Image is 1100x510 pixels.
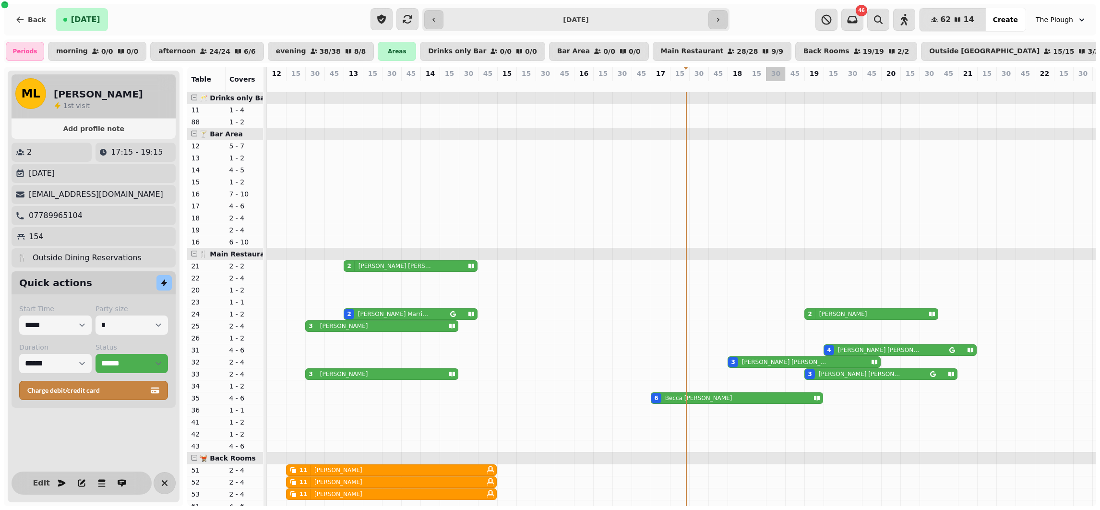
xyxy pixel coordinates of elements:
p: 0 [887,80,895,90]
p: 4 - 6 [229,201,259,211]
p: 0 [541,80,549,90]
p: visit [63,101,90,110]
p: 18 [733,69,742,78]
label: Status [96,342,168,352]
div: Periods [6,42,44,61]
p: 5 - 7 [229,141,259,151]
p: 2 - 4 [229,321,259,331]
p: 15 [829,69,838,78]
p: 0 [925,80,933,90]
p: 30 [694,69,704,78]
p: 24 / 24 [209,48,230,55]
div: 11 [299,490,307,498]
p: 7 - 10 [229,189,259,199]
div: 2 [347,310,351,318]
p: 42 [191,429,221,439]
p: 15 [752,69,761,78]
p: 0 [1021,80,1029,90]
p: 30 [311,69,320,78]
p: 14 [191,165,221,175]
span: 🫕 Back Rooms [199,454,255,462]
p: 15 [675,69,684,78]
p: Outside [GEOGRAPHIC_DATA] [929,48,1040,55]
p: 11 [191,105,221,115]
p: 30 [387,69,396,78]
span: Edit [36,479,47,487]
p: 45 [483,69,492,78]
p: Back Rooms [803,48,849,55]
p: afternoon [158,48,196,55]
p: 6 / 6 [244,48,256,55]
p: 0 [1040,80,1048,90]
p: 0 [945,80,952,90]
p: 2 - 4 [229,273,259,283]
p: 0 [426,80,434,90]
p: 15 [982,69,992,78]
p: 15 [291,69,300,78]
span: 🍴 Main Restaurant [199,250,273,258]
p: 1 - 2 [229,417,259,427]
p: 13 [191,153,221,163]
p: [PERSON_NAME] [314,490,362,498]
p: 30 [848,69,857,78]
p: 30 [1002,69,1011,78]
span: Table [191,75,211,83]
p: 0 [580,80,587,90]
p: 2 - 4 [229,489,259,499]
button: The Plough [1030,11,1092,28]
p: 43 [191,441,221,451]
p: 0 [388,80,395,90]
button: Edit [32,474,51,493]
p: 30 [464,69,473,78]
p: 15 [522,69,531,78]
button: Back [8,8,54,31]
p: 0 [714,80,722,90]
p: 0 [503,80,511,90]
p: morning [56,48,88,55]
p: 4 - 6 [229,441,259,451]
p: [PERSON_NAME] [320,370,368,378]
button: [DATE] [56,8,108,31]
p: 19 / 19 [863,48,884,55]
p: 11 [292,80,299,90]
p: 2 - 4 [229,477,259,487]
div: 2 [808,310,812,318]
p: 32 [191,357,221,367]
p: 15 [906,69,915,78]
button: Drinks only Bar0/00/0 [420,42,545,61]
p: 0 / 0 [629,48,641,55]
p: 2 / 2 [897,48,909,55]
p: 30 [925,69,934,78]
p: 25 [191,321,221,331]
div: 11 [299,466,307,474]
p: 4 - 6 [229,393,259,403]
p: 1 - 1 [229,405,259,415]
p: 9 / 9 [771,48,783,55]
p: 4 [829,80,837,90]
p: [PERSON_NAME] [314,478,362,486]
p: 0 [1079,80,1087,90]
p: 0 [849,80,856,90]
p: 2 [676,80,683,90]
p: 0 [369,80,376,90]
p: 0 / 0 [500,48,512,55]
div: 3 [731,358,735,366]
h2: [PERSON_NAME] [54,87,143,101]
div: 4 [827,346,831,354]
p: 16 [579,69,588,78]
p: 12 [191,141,221,151]
p: 23 [191,297,221,307]
p: 0 [637,80,645,90]
p: 10 [695,80,703,90]
p: 41 [191,417,221,427]
p: [PERSON_NAME] Marriott [358,310,429,318]
span: The Plough [1036,15,1073,24]
p: [PERSON_NAME] [PERSON_NAME] [742,358,830,366]
p: [PERSON_NAME] [PERSON_NAME] [819,370,903,378]
p: [PERSON_NAME] [PERSON_NAME] [838,346,922,354]
p: 52 [191,477,221,487]
p: 2 - 4 [229,465,259,475]
p: 4 - 5 [229,165,259,175]
p: 0 [465,80,472,90]
p: Becca [PERSON_NAME] [665,394,732,402]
